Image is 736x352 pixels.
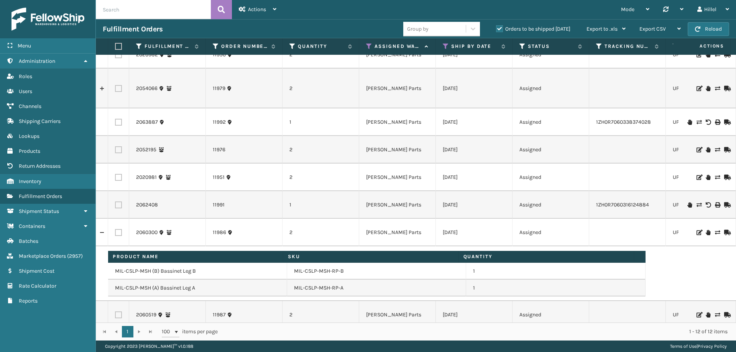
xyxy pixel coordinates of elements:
span: Shipping Carriers [19,118,61,124]
td: 2 [283,41,359,69]
i: Change shipping [715,312,720,318]
span: Fulfillment Orders [19,193,62,200]
i: Print Label [715,120,720,125]
td: Assigned [513,191,589,219]
span: Batches [19,238,38,244]
label: Orders to be shipped [DATE] [496,26,570,32]
i: Edit [697,312,701,318]
i: Edit [697,230,701,235]
td: [PERSON_NAME] Parts [359,69,436,108]
label: Assigned Warehouse [375,43,421,50]
a: 1 [122,326,133,337]
td: [DATE] [436,191,513,219]
span: items per page [162,326,218,337]
span: Containers [19,223,45,229]
i: Change shipping [715,175,720,180]
td: MIL-CSLP-MSH (B) Bassinet Leg B [108,263,287,280]
span: Inventory [19,178,41,185]
td: Assigned [513,69,589,108]
a: 11986 [213,229,226,236]
span: Export to .xls [586,26,618,32]
label: Fulfillment Order Id [145,43,191,50]
i: Change shipping [715,147,720,152]
i: Mark as Shipped [724,147,729,152]
td: [PERSON_NAME] Parts [359,301,436,329]
a: 2052195 [136,146,156,154]
label: Ship By Date [451,43,498,50]
td: Assigned [513,41,589,69]
td: 1 [466,263,645,280]
td: Assigned [513,164,589,191]
i: Void Label [706,120,710,125]
i: On Hold [706,312,710,318]
i: On Hold [687,202,692,208]
div: Group by [407,25,429,33]
a: 1ZH0R7060338374028 [596,119,651,125]
span: Shipment Cost [19,268,54,274]
i: On Hold [687,120,692,125]
a: 11976 [213,146,225,154]
span: Shipment Status [19,208,59,214]
p: Copyright 2023 [PERSON_NAME]™ v 1.0.188 [105,341,193,352]
a: Terms of Use [670,344,697,349]
i: Edit [697,147,701,152]
span: ( 2957 ) [67,253,83,259]
span: Roles [19,73,32,80]
td: 1 [283,108,359,136]
a: 11979 [213,85,225,92]
td: [PERSON_NAME] Parts [359,108,436,136]
i: Mark as Shipped [724,175,729,180]
label: SKU [288,253,453,260]
td: [DATE] [436,41,513,69]
td: Assigned [513,301,589,329]
i: Mark as Shipped [724,230,729,235]
td: [DATE] [436,136,513,164]
label: Order Number [221,43,268,50]
td: [DATE] [436,69,513,108]
td: [PERSON_NAME] Parts [359,164,436,191]
td: [PERSON_NAME] Parts [359,136,436,164]
a: 1ZH0R7060316124884 [596,201,649,208]
td: [PERSON_NAME] Parts [359,191,436,219]
label: Status [528,43,574,50]
a: 2054066 [136,85,158,92]
i: Change shipping [715,86,720,91]
label: Quantity [298,43,344,50]
span: Actions [248,6,266,13]
i: Void Label [706,202,710,208]
i: Edit [697,175,701,180]
i: Mark as Shipped [724,202,729,208]
i: Change shipping [715,52,720,57]
label: Quantity [463,253,629,260]
span: Users [19,88,32,95]
a: 2060519 [136,311,156,319]
td: Assigned [513,108,589,136]
a: 2020982 [136,51,158,59]
a: 2062408 [136,201,158,209]
td: [PERSON_NAME] Parts [359,219,436,246]
label: Tracking Number [605,43,651,50]
a: MIL-CSLP-MSH-RP-B [294,267,344,275]
a: MIL-CSLP-MSH-RP-A [294,284,343,292]
i: Edit [697,86,701,91]
i: Edit [697,52,701,57]
img: logo [11,8,84,31]
span: Marketplace Orders [19,253,66,259]
td: 1 [283,191,359,219]
span: Reports [19,298,38,304]
td: 2 [283,136,359,164]
td: [DATE] [436,301,513,329]
i: Change shipping [715,230,720,235]
a: 2060300 [136,229,158,236]
a: 11987 [213,311,226,319]
a: 11951 [213,174,225,181]
i: On Hold [706,86,710,91]
td: 2 [283,164,359,191]
td: [DATE] [436,108,513,136]
a: 11991 [213,201,225,209]
td: 2 [283,69,359,108]
i: Mark as Shipped [724,86,729,91]
i: Change shipping [697,120,701,125]
label: Product Name [113,253,278,260]
span: Administration [19,58,55,64]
